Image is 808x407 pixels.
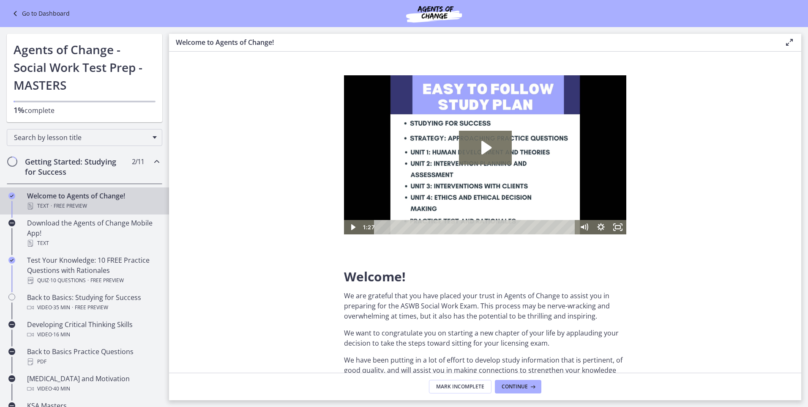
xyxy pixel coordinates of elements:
[248,145,265,159] button: Show settings menu
[49,275,86,286] span: · 10 Questions
[344,268,406,285] span: Welcome!
[8,192,15,199] i: Completed
[27,255,159,286] div: Test Your Knowledge: 10 FREE Practice Questions with Rationales
[27,357,159,367] div: PDF
[383,3,485,24] img: Agents of Change
[27,302,159,313] div: Video
[27,292,159,313] div: Back to Basics: Studying for Success
[27,330,159,340] div: Video
[10,8,70,19] a: Go to Dashboard
[36,145,227,159] div: Playbar
[429,380,491,393] button: Mark Incomplete
[27,238,159,248] div: Text
[14,105,25,115] span: 1%
[27,374,159,394] div: [MEDICAL_DATA] and Motivation
[75,302,108,313] span: Free preview
[115,55,168,89] button: Play Video: c1o6hcmjueu5qasqsu00.mp4
[27,346,159,367] div: Back to Basics Practice Questions
[495,380,541,393] button: Continue
[344,328,626,348] p: We want to congratulate you on starting a new chapter of your life by applauding your decision to...
[502,383,528,390] span: Continue
[52,302,70,313] span: · 35 min
[132,157,144,167] span: 2 / 11
[14,133,148,142] span: Search by lesson title
[87,275,89,286] span: ·
[27,218,159,248] div: Download the Agents of Change Mobile App!
[344,355,626,406] p: We have been putting in a lot of effort to develop study information that is pertinent, of good q...
[52,384,70,394] span: · 40 min
[232,145,248,159] button: Mute
[265,145,282,159] button: Fullscreen
[7,129,162,146] div: Search by lesson title
[54,201,87,211] span: Free preview
[436,383,484,390] span: Mark Incomplete
[14,105,156,115] p: complete
[14,41,156,94] h1: Agents of Change - Social Work Test Prep - MASTERS
[90,275,124,286] span: Free preview
[72,302,73,313] span: ·
[51,201,52,211] span: ·
[27,191,159,211] div: Welcome to Agents of Change!
[27,275,159,286] div: Quiz
[27,384,159,394] div: Video
[25,157,128,177] h2: Getting Started: Studying for Success
[27,201,159,211] div: Text
[8,257,15,264] i: Completed
[52,330,70,340] span: · 16 min
[176,37,771,47] h3: Welcome to Agents of Change!
[27,319,159,340] div: Developing Critical Thinking Skills
[344,291,626,321] p: We are grateful that you have placed your trust in Agents of Change to assist you in preparing fo...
